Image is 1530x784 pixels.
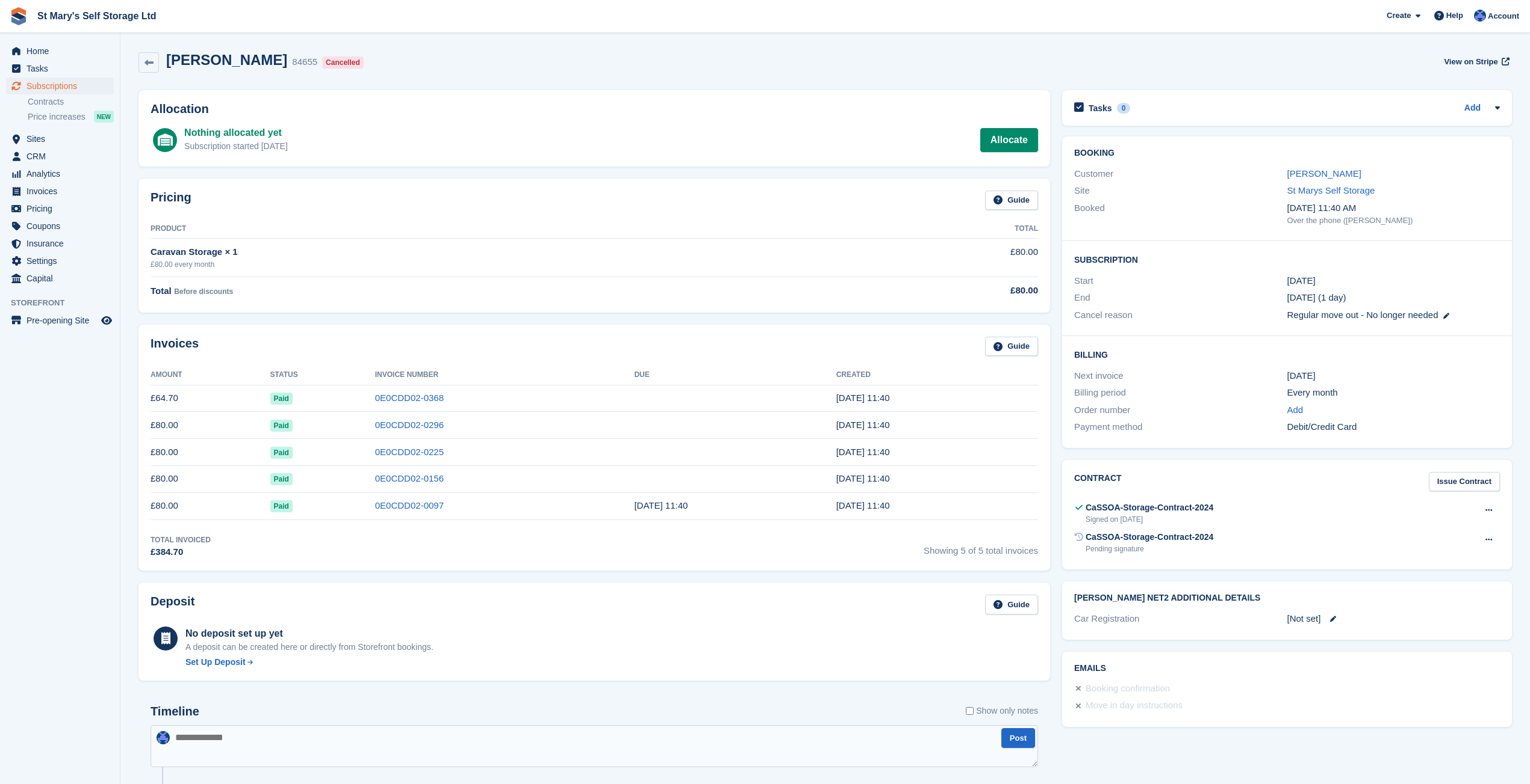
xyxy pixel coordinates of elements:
[924,534,1038,559] span: Showing 5 of 5 total invoices
[26,253,99,269] span: Settings
[1287,386,1500,400] div: Every month
[980,128,1038,152] a: Allocate
[270,447,293,459] span: Paid
[6,312,114,329] a: menu
[11,297,120,309] span: Storefront
[1287,168,1361,179] a: [PERSON_NAME]
[26,218,99,234] span: Coupons
[1444,56,1497,68] span: View on Stripe
[1074,308,1287,322] div: Cancel reason
[184,126,288,140] div: Nothing allocated yet
[33,6,161,26] a: St Mary's Self Storage Ltd
[28,110,114,123] a: Price increases NEW
[26,312,99,329] span: Pre-opening Site
[270,366,375,385] th: Status
[151,534,211,545] div: Total Invoiced
[1074,201,1287,227] div: Booked
[28,111,86,123] span: Price increases
[185,641,434,654] p: A deposit can be created here or directly from Storefront bookings.
[26,183,99,200] span: Invoices
[1287,369,1500,383] div: [DATE]
[6,235,114,252] a: menu
[1074,274,1287,288] div: Start
[824,284,1038,298] div: £80.00
[1086,682,1170,696] div: Booking confirmation
[1086,531,1213,544] div: CaSSOA-Storage-Contract-2024
[185,656,434,669] a: Set Up Deposit
[1287,185,1375,195] a: St Marys Self Storage
[1287,292,1346,302] span: [DATE] (1 day)
[1074,420,1287,434] div: Payment method
[270,420,293,432] span: Paid
[1074,184,1287,198] div: Site
[1464,102,1481,115] a: Add
[1074,664,1500,673] h2: Emails
[1074,593,1500,603] h2: [PERSON_NAME] Net2 Additional Details
[151,595,194,614] h2: Deposit
[26,200,99,217] span: Pricing
[166,52,287,68] h2: [PERSON_NAME]
[151,191,191,210] h2: Pricing
[1074,253,1500,265] h2: Subscription
[6,43,114,60] a: menu
[6,60,114,77] a: menu
[1439,52,1512,72] a: View on Stripe
[26,235,99,252] span: Insurance
[985,191,1038,210] a: Guide
[985,595,1038,614] a: Guide
[185,626,434,641] div: No deposit set up yet
[151,337,199,357] h2: Invoices
[1089,103,1112,114] h2: Tasks
[1074,348,1500,360] h2: Billing
[836,447,890,457] time: 2025-07-06 10:40:28 UTC
[26,148,99,165] span: CRM
[6,270,114,287] a: menu
[292,55,317,69] div: 84655
[1287,612,1500,626] div: [Not set]
[26,130,99,147] span: Sites
[6,218,114,234] a: menu
[1287,420,1500,434] div: Debit/Credit Card
[151,705,199,718] h2: Timeline
[836,393,890,403] time: 2025-09-06 10:40:34 UTC
[1287,201,1500,215] div: [DATE] 11:40 AM
[270,473,293,485] span: Paid
[6,130,114,147] a: menu
[375,500,444,510] a: 0E0CDD02-0097
[836,473,890,483] time: 2025-06-06 10:40:12 UTC
[151,286,172,296] span: Total
[6,200,114,217] a: menu
[99,313,114,328] a: Preview store
[1074,167,1287,181] div: Customer
[26,78,99,94] span: Subscriptions
[1474,10,1486,22] img: Matthew Keenan
[1074,612,1287,626] div: Car Registration
[157,731,170,744] img: Matthew Keenan
[94,111,114,123] div: NEW
[1488,10,1519,22] span: Account
[1446,10,1463,22] span: Help
[836,366,1038,385] th: Created
[151,366,270,385] th: Amount
[824,219,1038,239] th: Total
[634,500,688,510] time: 2025-05-07 10:40:03 UTC
[966,705,1038,717] label: Show only notes
[1074,403,1287,417] div: Order number
[151,545,211,559] div: £384.70
[151,219,824,239] th: Product
[985,337,1038,357] a: Guide
[26,60,99,77] span: Tasks
[1429,472,1500,492] a: Issue Contract
[6,183,114,200] a: menu
[1086,544,1213,554] div: Pending signature
[375,473,444,483] a: 0E0CDD02-0156
[10,7,28,25] img: stora-icon-8386f47178a22dfd0bd8f6a31ec36ba5ce8667c1dd55bd0f319d3a0aa187defe.svg
[151,245,824,259] div: Caravan Storage × 1
[26,270,99,287] span: Capital
[6,165,114,182] a: menu
[6,78,114,94] a: menu
[26,165,99,182] span: Analytics
[1287,403,1304,417] a: Add
[322,57,364,69] div: Cancelled
[151,385,270,412] td: £64.70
